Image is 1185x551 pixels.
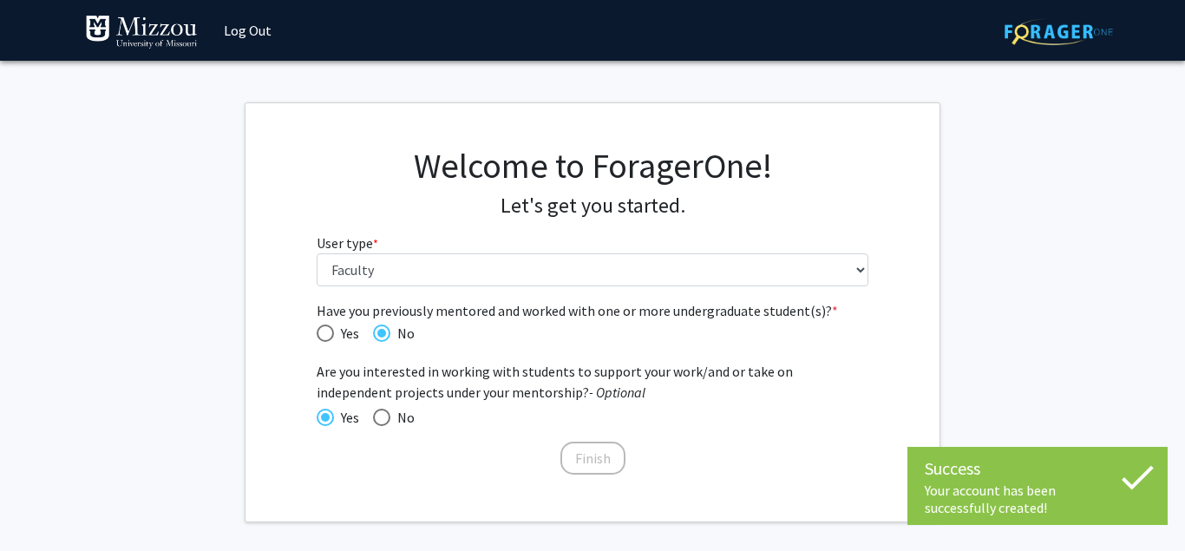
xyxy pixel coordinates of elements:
iframe: Chat [13,473,74,538]
span: No [390,323,415,344]
div: Your account has been successfully created! [925,482,1150,516]
span: Yes [334,407,359,428]
span: Yes [334,323,359,344]
label: User type [317,233,378,253]
h4: Let's get you started. [317,194,869,219]
span: Have you previously mentored and worked with one or more undergraduate student(s)? [317,300,869,321]
span: No [390,407,415,428]
img: University of Missouri Logo [85,15,198,49]
h1: Welcome to ForagerOne! [317,145,869,187]
span: Are you interested in working with students to support your work/and or take on independent proje... [317,361,869,403]
mat-radio-group: Have you previously mentored and worked with one or more undergraduate student(s)? [317,321,869,344]
div: Success [925,456,1150,482]
i: - Optional [589,384,645,401]
button: Finish [560,442,625,475]
img: ForagerOne Logo [1005,18,1113,45]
